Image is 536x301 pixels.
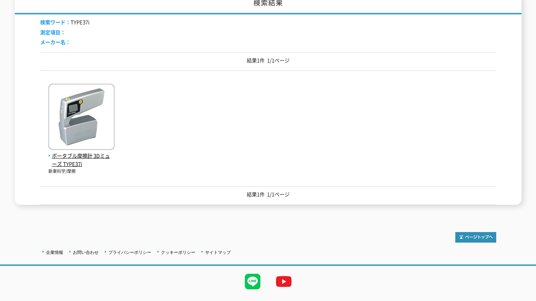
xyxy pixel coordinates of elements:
[48,144,115,168] a: ポータブル摩擦計 3Dミューズ TYPE37i
[40,18,90,26] li: TYPE37i
[455,232,496,243] img: トップページへ
[205,250,231,255] a: サイトマップ
[161,250,195,255] a: クッキーポリシー
[40,18,71,26] span: 検索ワード：
[73,250,99,255] a: お問い合わせ
[48,152,115,168] span: ポータブル摩擦計 3Dミューズ TYPE37i
[40,190,496,199] p: 結果1件 1/1ページ
[237,266,268,297] img: LINE
[268,266,299,297] img: YouTube
[40,38,71,46] span: メーカー名：
[46,250,63,255] a: 企業情報
[48,84,115,152] img: TYPE37i
[40,56,496,65] p: 結果1件 1/1ページ
[108,250,151,255] a: プライバシーポリシー
[40,28,65,36] span: 測定項目：
[48,168,115,175] p: 新東科学/摩擦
